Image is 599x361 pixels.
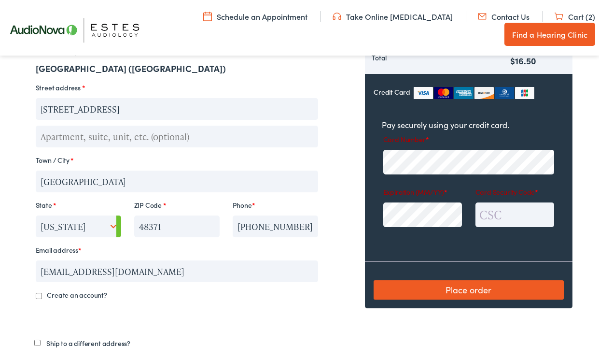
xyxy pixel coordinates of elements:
[36,81,319,94] label: Street address
[475,185,554,199] label: Card Security Code
[475,202,554,227] input: CSC
[233,198,318,212] label: Phone
[478,11,529,22] a: Contact Us
[510,55,536,67] bdi: 16.50
[36,126,319,147] input: Apartment, suite, unit, etc. (optional)
[333,11,453,22] a: Take Online [MEDICAL_DATA]
[36,62,226,74] strong: [GEOGRAPHIC_DATA] ([GEOGRAPHIC_DATA])
[53,200,56,210] abbr: required
[478,11,487,22] img: utility icon
[82,83,85,92] abbr: required
[535,187,538,197] abbr: required
[383,132,554,146] label: Card Number
[134,198,220,212] label: ZIP Code
[374,85,534,99] label: Credit Card
[70,155,74,165] abbr: required
[474,87,494,99] img: discover
[46,338,130,348] span: Ship to a different address?
[36,293,42,299] input: Create an account?
[374,280,563,300] button: Place order
[78,245,82,255] abbr: required
[510,55,515,67] span: $
[203,11,212,22] img: utility icon
[366,48,503,73] th: Total
[426,134,429,144] abbr: required
[163,200,167,210] abbr: required
[504,23,595,46] a: Find a Hearing Clinic
[555,11,595,22] a: Cart (2)
[36,243,319,257] label: Email address
[434,87,453,99] img: mastercard
[34,340,41,346] input: Ship to a different address?
[444,187,447,197] abbr: required
[454,87,474,99] img: amex
[333,11,341,22] img: utility icon
[515,87,534,99] img: jcb
[36,198,121,212] label: State
[252,200,255,210] abbr: required
[203,11,307,22] a: Schedule an Appointment
[414,87,433,99] img: visa
[495,87,514,99] img: dinersclub
[382,119,556,131] p: Pay securely using your credit card.
[555,11,563,22] img: utility icon
[36,153,319,167] label: Town / City
[47,290,107,300] span: Create an account?
[36,98,319,120] input: House number and street name
[383,185,462,199] label: Expiration (MM/YY)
